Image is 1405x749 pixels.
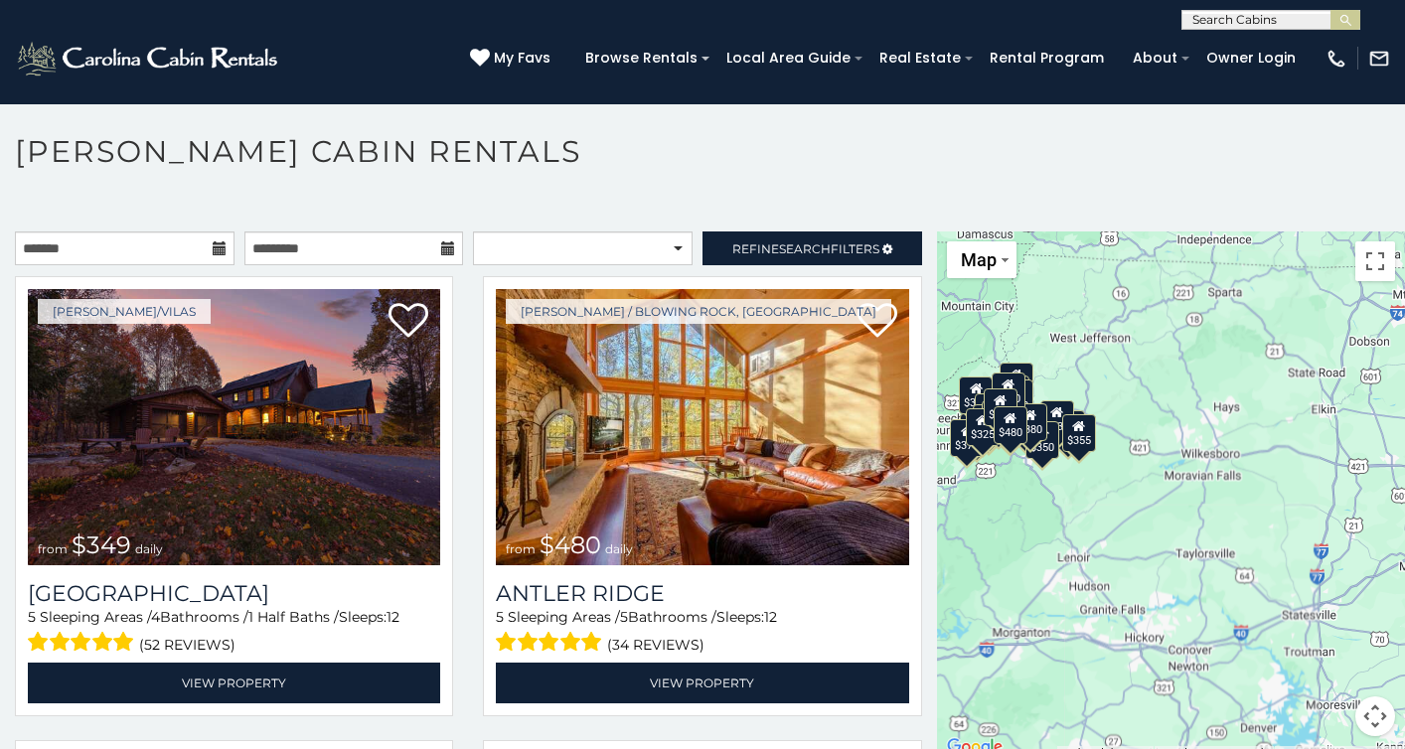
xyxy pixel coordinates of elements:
h3: Diamond Creek Lodge [28,580,440,607]
div: $355 [1062,414,1096,452]
span: 4 [151,608,160,626]
span: $480 [540,530,601,559]
a: [PERSON_NAME] / Blowing Rock, [GEOGRAPHIC_DATA] [506,299,891,324]
span: Search [779,241,831,256]
span: $349 [72,530,131,559]
a: Real Estate [869,43,971,74]
a: View Property [496,663,908,703]
div: $210 [984,388,1017,426]
button: Toggle fullscreen view [1355,241,1395,281]
img: phone-regular-white.png [1326,48,1347,70]
div: $320 [992,373,1025,410]
img: mail-regular-white.png [1368,48,1390,70]
div: $375 [951,419,985,457]
span: 5 [28,608,36,626]
img: White-1-2.png [15,39,283,78]
div: $395 [974,404,1008,442]
div: $480 [994,406,1027,444]
div: Sleeping Areas / Bathrooms / Sleeps: [496,607,908,658]
a: [GEOGRAPHIC_DATA] [28,580,440,607]
a: Antler Ridge [496,580,908,607]
div: $225 [983,400,1016,438]
span: (52 reviews) [139,632,235,658]
a: Antler Ridge from $480 daily [496,289,908,565]
img: Antler Ridge [496,289,908,565]
span: Map [961,249,997,270]
span: Refine Filters [732,241,879,256]
div: $305 [960,376,994,414]
a: Owner Login [1196,43,1306,74]
span: 12 [764,608,777,626]
a: Diamond Creek Lodge from $349 daily [28,289,440,565]
span: from [506,541,536,556]
span: My Favs [494,48,550,69]
a: Add to favorites [389,301,428,343]
a: Browse Rentals [575,43,707,74]
a: About [1123,43,1187,74]
span: daily [135,541,163,556]
span: 5 [496,608,504,626]
div: $930 [1040,400,1074,438]
div: $325 [966,408,1000,446]
img: Diamond Creek Lodge [28,289,440,565]
a: My Favs [470,48,555,70]
span: 1 Half Baths / [248,608,339,626]
a: Rental Program [980,43,1114,74]
span: 12 [387,608,399,626]
span: from [38,541,68,556]
a: [PERSON_NAME]/Vilas [38,299,211,324]
span: daily [605,541,633,556]
a: View Property [28,663,440,703]
button: Map camera controls [1355,696,1395,736]
a: Local Area Guide [716,43,860,74]
button: Change map style [947,241,1016,278]
div: $525 [1000,363,1033,400]
div: Sleeping Areas / Bathrooms / Sleeps: [28,607,440,658]
span: 5 [620,608,628,626]
span: (34 reviews) [607,632,704,658]
a: RefineSearchFilters [702,231,922,265]
div: $380 [1014,403,1047,441]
